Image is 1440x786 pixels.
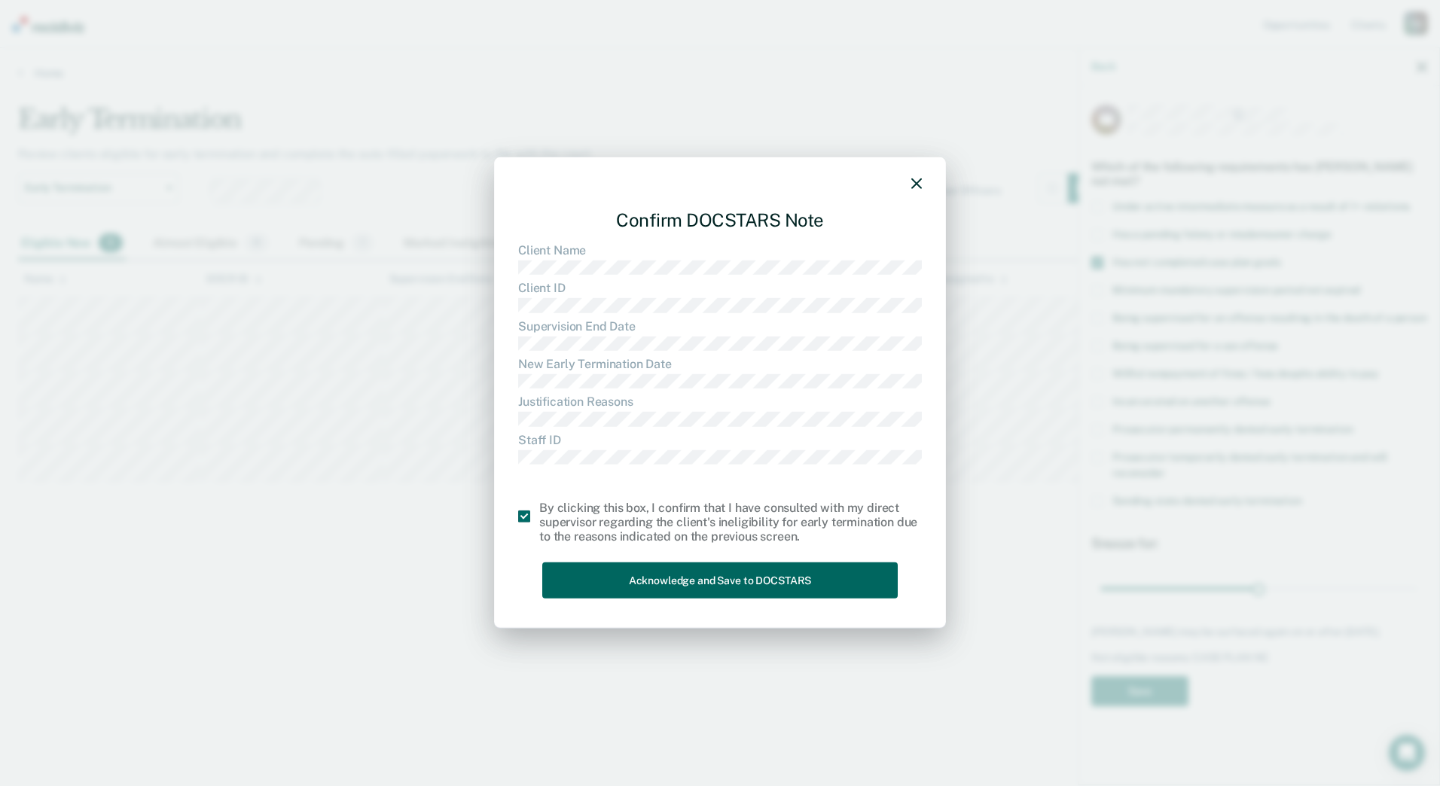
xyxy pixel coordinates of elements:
[539,501,922,544] div: By clicking this box, I confirm that I have consulted with my direct supervisor regarding the cli...
[518,318,922,333] dt: Supervision End Date
[518,432,922,446] dt: Staff ID
[542,562,898,599] button: Acknowledge and Save to DOCSTARS
[518,395,922,409] dt: Justification Reasons
[518,197,922,243] div: Confirm DOCSTARS Note
[518,281,922,295] dt: Client ID
[518,243,922,257] dt: Client Name
[518,357,922,371] dt: New Early Termination Date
